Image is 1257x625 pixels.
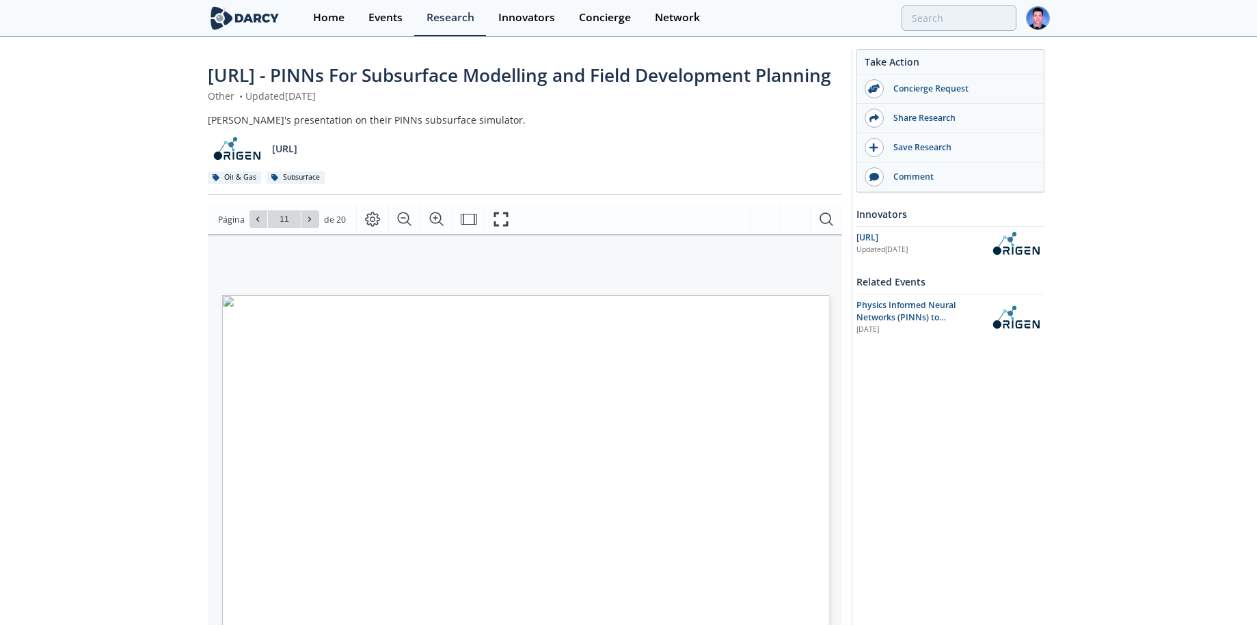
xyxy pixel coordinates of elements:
[1026,6,1050,30] img: Profile
[267,171,325,184] div: Subsurface
[856,202,1044,226] div: Innovators
[208,171,262,184] div: Oil & Gas
[368,12,403,23] div: Events
[498,12,555,23] div: Innovators
[208,113,842,127] div: [PERSON_NAME]'s presentation on their PINNs subsurface simulator.
[856,245,987,255] div: Updated [DATE]
[856,232,1044,255] a: [URL] Updated[DATE] OriGen.AI
[856,232,987,244] div: [URL]
[655,12,700,23] div: Network
[884,141,1037,154] div: Save Research
[237,89,245,102] span: •
[579,12,631,23] div: Concierge
[427,12,474,23] div: Research
[208,63,831,87] span: [URL] - PINNs For Subsurface Modelling and Field Development Planning
[987,305,1044,329] img: OriGen.AI
[313,12,344,23] div: Home
[272,141,297,156] p: [URL]
[857,55,1044,74] div: Take Action
[208,89,842,103] div: Other Updated [DATE]
[987,232,1044,255] img: OriGen.AI
[884,83,1037,95] div: Concierge Request
[856,324,977,335] div: [DATE]
[856,299,956,348] span: Physics Informed Neural Networks (PINNs) to Accelerate Subsurface Scenario Analysis
[1200,570,1243,611] iframe: chat widget
[208,6,282,30] img: logo-wide.svg
[902,5,1016,31] input: Advanced Search
[856,270,1044,294] div: Related Events
[884,112,1037,124] div: Share Research
[884,171,1037,183] div: Comment
[856,299,1044,335] a: Physics Informed Neural Networks (PINNs) to Accelerate Subsurface Scenario Analysis [DATE] OriGen.AI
